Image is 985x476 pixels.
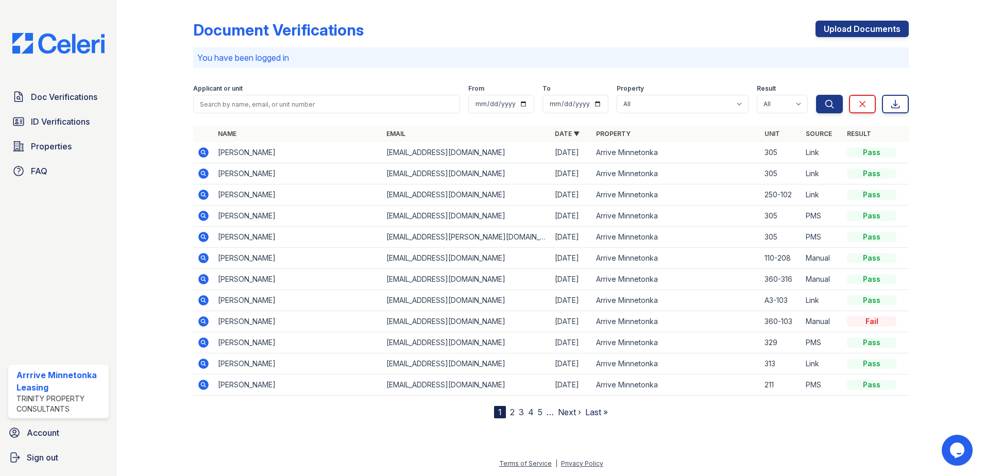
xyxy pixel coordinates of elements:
td: [DATE] [551,332,592,353]
a: Account [4,422,113,443]
td: [PERSON_NAME] [214,163,382,184]
td: 110-208 [760,248,802,269]
label: Property [617,84,644,93]
td: [EMAIL_ADDRESS][DOMAIN_NAME] [382,375,551,396]
a: Property [596,130,631,138]
a: 5 [538,407,542,417]
td: 305 [760,142,802,163]
div: Pass [847,295,896,305]
td: [DATE] [551,311,592,332]
td: [DATE] [551,269,592,290]
a: Result [847,130,871,138]
td: Manual [802,269,843,290]
p: You have been logged in [197,52,905,64]
div: Fail [847,316,896,327]
a: Sign out [4,447,113,468]
td: [PERSON_NAME] [214,142,382,163]
div: Document Verifications [193,21,364,39]
td: [EMAIL_ADDRESS][DOMAIN_NAME] [382,311,551,332]
td: [DATE] [551,206,592,227]
iframe: chat widget [942,435,975,466]
a: Upload Documents [816,21,909,37]
td: Link [802,184,843,206]
td: [EMAIL_ADDRESS][DOMAIN_NAME] [382,353,551,375]
td: [PERSON_NAME] [214,269,382,290]
span: Sign out [27,451,58,464]
td: Arrive Minnetonka [592,353,760,375]
td: [PERSON_NAME] [214,353,382,375]
div: Pass [847,274,896,284]
div: 1 [494,406,506,418]
a: Last » [585,407,608,417]
div: Arrrive Minnetonka Leasing [16,369,105,394]
div: Pass [847,380,896,390]
td: PMS [802,206,843,227]
td: [EMAIL_ADDRESS][DOMAIN_NAME] [382,206,551,227]
a: Next › [558,407,581,417]
a: 4 [528,407,534,417]
td: [PERSON_NAME] [214,227,382,248]
a: Privacy Policy [561,460,603,467]
td: 360-103 [760,311,802,332]
a: FAQ [8,161,109,181]
td: Arrive Minnetonka [592,184,760,206]
td: [DATE] [551,375,592,396]
div: | [555,460,557,467]
label: From [468,84,484,93]
td: [PERSON_NAME] [214,332,382,353]
td: [EMAIL_ADDRESS][DOMAIN_NAME] [382,184,551,206]
td: 305 [760,206,802,227]
td: A3-103 [760,290,802,311]
span: Properties [31,140,72,152]
td: [EMAIL_ADDRESS][DOMAIN_NAME] [382,269,551,290]
a: Doc Verifications [8,87,109,107]
td: [DATE] [551,248,592,269]
td: Arrive Minnetonka [592,163,760,184]
td: [EMAIL_ADDRESS][DOMAIN_NAME] [382,290,551,311]
td: Arrive Minnetonka [592,206,760,227]
span: FAQ [31,165,47,177]
td: [PERSON_NAME] [214,311,382,332]
td: 305 [760,227,802,248]
td: Manual [802,248,843,269]
td: 211 [760,375,802,396]
td: Arrive Minnetonka [592,227,760,248]
td: Link [802,353,843,375]
td: Arrive Minnetonka [592,375,760,396]
td: [DATE] [551,142,592,163]
td: [DATE] [551,227,592,248]
td: PMS [802,332,843,353]
td: Link [802,290,843,311]
td: [DATE] [551,163,592,184]
a: 2 [510,407,515,417]
td: [EMAIL_ADDRESS][DOMAIN_NAME] [382,163,551,184]
td: Arrive Minnetonka [592,290,760,311]
td: [PERSON_NAME] [214,290,382,311]
span: … [547,406,554,418]
img: CE_Logo_Blue-a8612792a0a2168367f1c8372b55b34899dd931a85d93a1a3d3e32e68fde9ad4.png [4,33,113,54]
td: 329 [760,332,802,353]
a: Properties [8,136,109,157]
a: Terms of Service [499,460,552,467]
span: Account [27,427,59,439]
td: Arrive Minnetonka [592,332,760,353]
td: [DATE] [551,290,592,311]
td: [PERSON_NAME] [214,248,382,269]
td: [EMAIL_ADDRESS][DOMAIN_NAME] [382,142,551,163]
td: Arrive Minnetonka [592,248,760,269]
td: PMS [802,375,843,396]
td: Arrive Minnetonka [592,269,760,290]
label: To [542,84,551,93]
a: Name [218,130,236,138]
td: [EMAIL_ADDRESS][PERSON_NAME][DOMAIN_NAME] [382,227,551,248]
td: Arrive Minnetonka [592,142,760,163]
td: Link [802,142,843,163]
div: Pass [847,337,896,348]
span: ID Verifications [31,115,90,128]
td: [EMAIL_ADDRESS][DOMAIN_NAME] [382,332,551,353]
div: Trinity Property Consultants [16,394,105,414]
a: Date ▼ [555,130,580,138]
a: Source [806,130,832,138]
td: [EMAIL_ADDRESS][DOMAIN_NAME] [382,248,551,269]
